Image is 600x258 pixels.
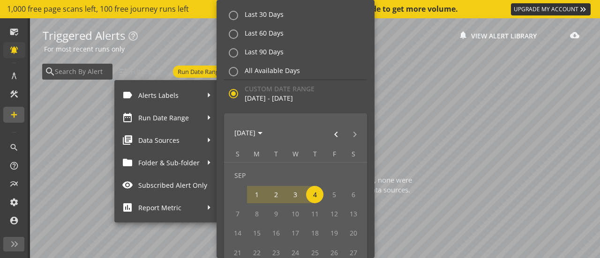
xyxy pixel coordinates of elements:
span: Alerts Labels [138,91,179,100]
button: September 5, 2025 [324,185,344,204]
span: Data Sources [138,136,180,145]
span: 1 [248,186,265,203]
span: 3 [287,186,304,203]
button: September 12, 2025 [324,204,344,223]
mat-icon: visibility [122,179,136,191]
button: September 2, 2025 [267,185,286,204]
span: 2 [268,186,285,203]
span: 12 [325,206,343,223]
mat-icon: library_books [122,134,136,146]
td: SEP [228,166,363,185]
button: September 19, 2025 [324,224,344,243]
span: 7 [229,206,246,223]
mat-icon: label [122,89,136,101]
span: F [333,149,336,158]
span: M [254,149,260,158]
button: September 13, 2025 [344,204,363,223]
span: 20 [345,225,362,242]
p: [DATE] - [DATE] [245,92,315,104]
p: CUSTOM DATE RANGE [245,86,315,92]
button: September 4, 2025 [305,185,324,204]
span: S [352,149,355,158]
span: 10 [287,206,304,223]
button: September 3, 2025 [286,185,305,204]
button: September 7, 2025 [228,204,247,223]
span: Folder & Sub-folder [138,158,200,167]
span: 15 [248,225,265,242]
label: Last 60 Days [243,25,284,41]
button: September 8, 2025 [247,204,266,223]
label: Last 90 Days [243,44,284,60]
span: 9 [268,206,285,223]
mat-icon: assessment [122,202,136,213]
button: September 16, 2025 [267,224,286,243]
span: 19 [325,225,343,242]
span: Report Metric [138,203,181,212]
span: 11 [306,206,323,223]
span: W [292,149,299,158]
button: September 20, 2025 [344,224,363,243]
span: 14 [229,225,246,242]
button: September 1, 2025 [247,185,266,204]
label: All Available Days [243,62,300,79]
button: September 14, 2025 [228,224,247,243]
button: September 9, 2025 [267,204,286,223]
span: 4 [306,186,323,203]
mat-icon: date_range [122,112,136,123]
span: [DATE] [234,125,255,141]
button: September 6, 2025 [344,185,363,204]
span: S [236,149,240,158]
button: Choose month and year [231,125,266,141]
button: September 18, 2025 [305,224,324,243]
span: 18 [306,225,323,242]
button: September 15, 2025 [247,224,266,243]
button: September 11, 2025 [305,204,324,223]
span: 17 [287,225,304,242]
span: 13 [345,206,362,223]
button: September 17, 2025 [286,224,305,243]
span: Subscribed Alert Only [138,181,207,190]
span: 6 [345,186,362,203]
span: T [313,149,317,158]
span: 8 [248,206,265,223]
label: Last 30 Days [243,6,284,22]
span: 16 [268,225,285,242]
button: Previous month [327,124,345,142]
span: 5 [325,186,343,203]
span: T [274,149,278,158]
span: Run Date Range [138,113,189,122]
mat-icon: folder [122,157,136,168]
button: September 10, 2025 [286,204,305,223]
